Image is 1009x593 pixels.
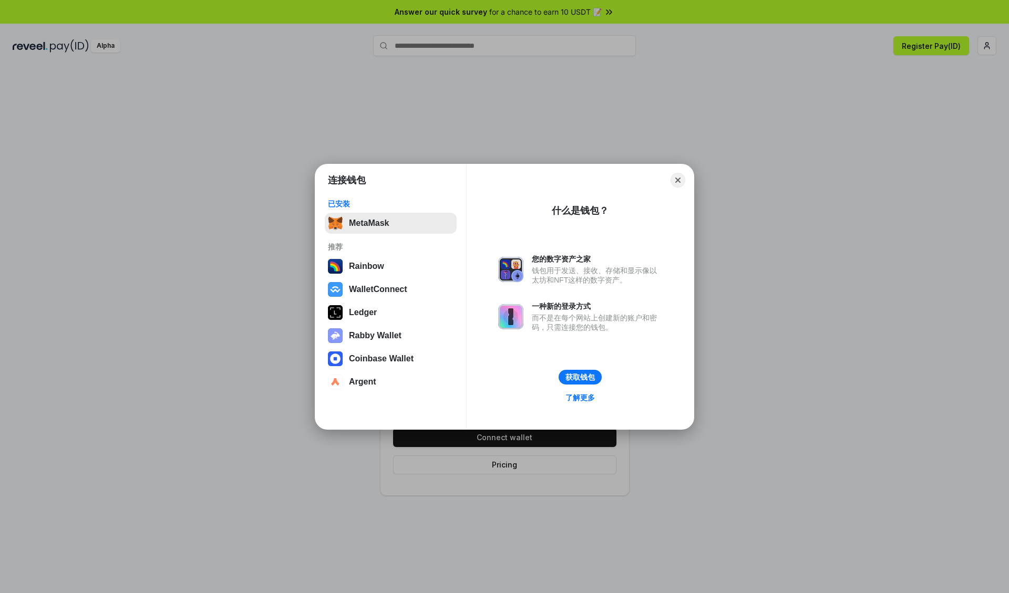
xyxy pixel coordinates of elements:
[559,391,601,404] a: 了解更多
[532,266,662,285] div: 钱包用于发送、接收、存储和显示像以太坊和NFT这样的数字资产。
[552,204,609,217] div: 什么是钱包？
[328,374,343,389] img: svg+xml,%3Csvg%20width%3D%2228%22%20height%3D%2228%22%20viewBox%3D%220%200%2028%2028%22%20fill%3D...
[325,213,457,234] button: MetaMask
[328,216,343,231] img: svg+xml,%3Csvg%20fill%3D%22none%22%20height%3D%2233%22%20viewBox%3D%220%200%2035%2033%22%20width%...
[349,219,389,228] div: MetaMask
[565,372,595,382] div: 获取钱包
[328,259,343,274] img: svg+xml,%3Csvg%20width%3D%22120%22%20height%3D%22120%22%20viewBox%3D%220%200%20120%20120%22%20fil...
[328,174,366,186] h1: 连接钱包
[325,279,457,300] button: WalletConnect
[328,328,343,343] img: svg+xml,%3Csvg%20xmlns%3D%22http%3A%2F%2Fwww.w3.org%2F2000%2Fsvg%22%20fill%3D%22none%22%20viewBox...
[559,370,602,384] button: 获取钱包
[328,305,343,320] img: svg+xml,%3Csvg%20xmlns%3D%22http%3A%2F%2Fwww.w3.org%2F2000%2Fsvg%22%20width%3D%2228%22%20height%3...
[349,331,401,340] div: Rabby Wallet
[325,256,457,277] button: Rainbow
[325,302,457,323] button: Ledger
[671,173,685,188] button: Close
[498,304,523,329] img: svg+xml,%3Csvg%20xmlns%3D%22http%3A%2F%2Fwww.w3.org%2F2000%2Fsvg%22%20fill%3D%22none%22%20viewBox...
[328,199,454,209] div: 已安装
[349,262,384,271] div: Rainbow
[532,313,662,332] div: 而不是在每个网站上创建新的账户和密码，只需连接您的钱包。
[498,257,523,282] img: svg+xml,%3Csvg%20xmlns%3D%22http%3A%2F%2Fwww.w3.org%2F2000%2Fsvg%22%20fill%3D%22none%22%20viewBox...
[532,254,662,264] div: 您的数字资产之家
[328,242,454,252] div: 推荐
[349,354,414,363] div: Coinbase Wallet
[328,351,343,366] img: svg+xml,%3Csvg%20width%3D%2228%22%20height%3D%2228%22%20viewBox%3D%220%200%2028%2028%22%20fill%3D...
[325,371,457,392] button: Argent
[349,308,377,317] div: Ledger
[349,377,376,387] div: Argent
[325,325,457,346] button: Rabby Wallet
[328,282,343,297] img: svg+xml,%3Csvg%20width%3D%2228%22%20height%3D%2228%22%20viewBox%3D%220%200%2028%2028%22%20fill%3D...
[565,393,595,402] div: 了解更多
[349,285,407,294] div: WalletConnect
[532,301,662,311] div: 一种新的登录方式
[325,348,457,369] button: Coinbase Wallet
